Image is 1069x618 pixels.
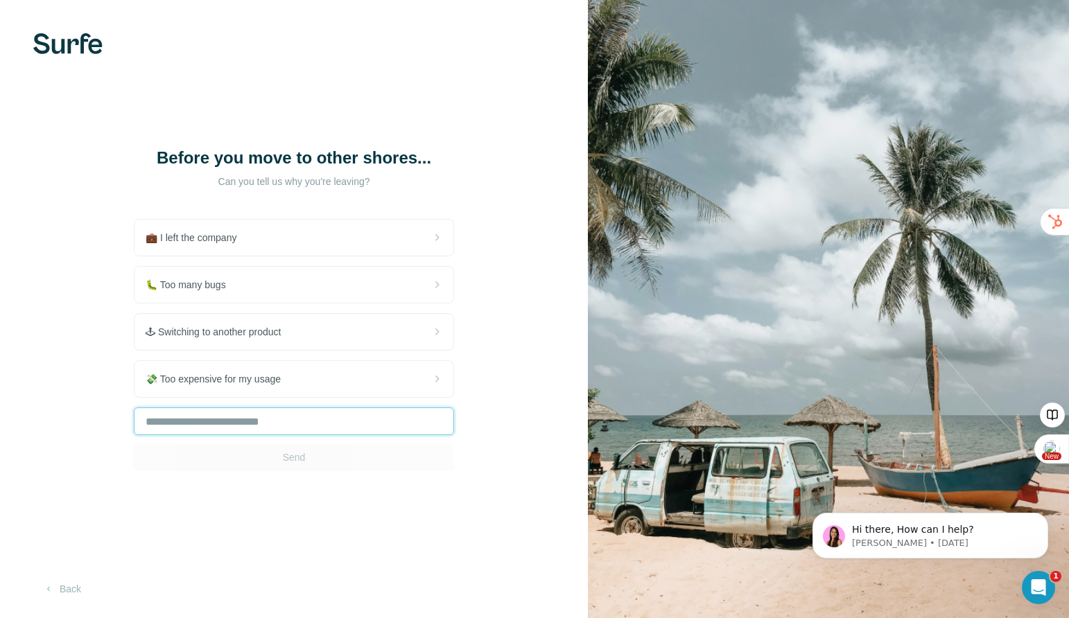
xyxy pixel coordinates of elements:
[792,484,1069,581] iframe: Intercom notifications message
[1022,571,1055,604] iframe: Intercom live chat
[33,576,91,601] button: Back
[33,33,103,54] img: Surfe's logo
[146,231,247,245] span: 💼 I left the company
[155,147,433,169] h1: Before you move to other shores...
[1050,571,1061,582] span: 1
[146,372,292,386] span: 💸 Too expensive for my usage
[155,175,433,188] p: Can you tell us why you're leaving?
[146,278,237,292] span: 🐛 Too many bugs
[146,325,292,339] span: 🕹 Switching to another product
